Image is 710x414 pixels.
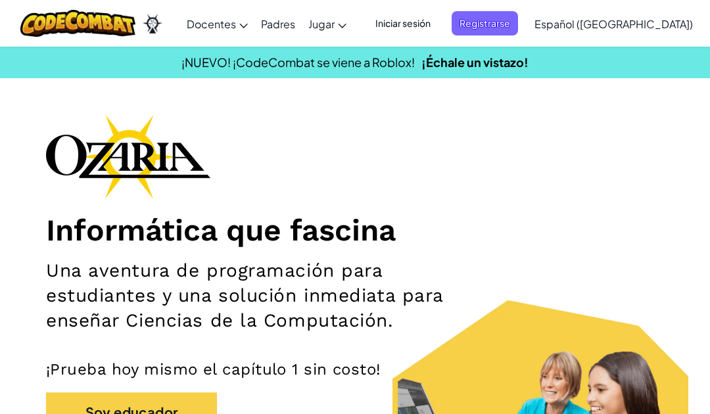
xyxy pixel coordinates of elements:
span: Docentes [187,17,236,31]
p: ¡Prueba hoy mismo el capítulo 1 sin costo! [46,359,664,379]
a: Jugar [302,6,353,41]
span: ¡NUEVO! ¡CodeCombat se viene a Roblox! [181,55,415,70]
span: Jugar [308,17,335,31]
button: Iniciar sesión [367,11,438,35]
a: Padres [254,6,302,41]
img: Ozaria branding logo [46,114,210,198]
h1: Informática que fascina [46,212,664,248]
a: Español ([GEOGRAPHIC_DATA]) [528,6,699,41]
img: CodeCombat logo [20,10,135,37]
span: Español ([GEOGRAPHIC_DATA]) [534,17,693,31]
a: ¡Échale un vistazo! [421,55,529,70]
a: Docentes [180,6,254,41]
img: Ozaria [142,14,163,34]
button: Registrarse [452,11,518,35]
h2: Una aventura de programación para estudiantes y una solución inmediata para enseñar Ciencias de l... [46,258,460,333]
